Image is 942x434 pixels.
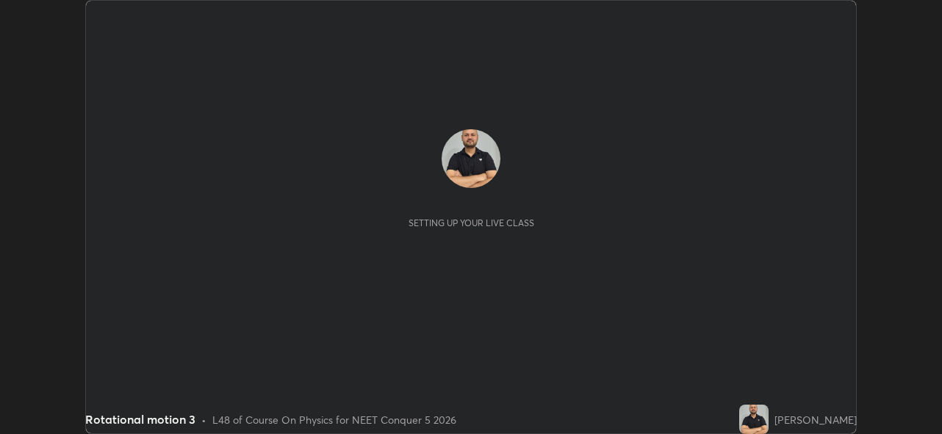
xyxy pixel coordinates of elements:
[739,405,769,434] img: 88abb398c7ca4b1491dfe396cc999ae1.jpg
[442,129,500,188] img: 88abb398c7ca4b1491dfe396cc999ae1.jpg
[212,412,456,427] div: L48 of Course On Physics for NEET Conquer 5 2026
[774,412,857,427] div: [PERSON_NAME]
[201,412,206,427] div: •
[409,217,534,228] div: Setting up your live class
[85,411,195,428] div: Rotational motion 3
